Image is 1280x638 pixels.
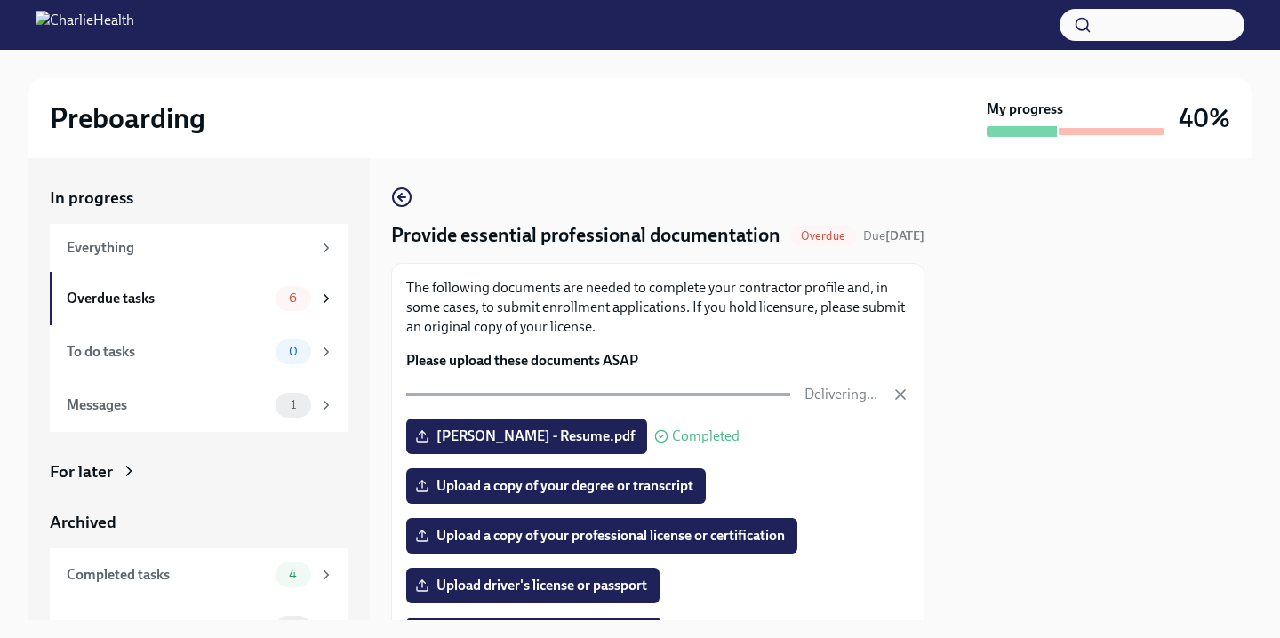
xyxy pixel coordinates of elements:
[50,548,348,602] a: Completed tasks4
[804,385,877,404] p: Delivering...
[67,395,268,415] div: Messages
[419,477,693,495] span: Upload a copy of your degree or transcript
[50,379,348,432] a: Messages1
[406,568,660,603] label: Upload driver's license or passport
[278,345,308,358] span: 0
[892,386,909,403] button: Cancel
[406,518,797,554] label: Upload a copy of your professional license or certification
[280,398,307,411] span: 1
[391,222,780,249] h4: Provide essential professional documentation
[50,511,348,534] a: Archived
[419,527,785,545] span: Upload a copy of your professional license or certification
[50,325,348,379] a: To do tasks0
[406,468,706,504] label: Upload a copy of your degree or transcript
[50,224,348,272] a: Everything
[672,429,740,443] span: Completed
[406,419,647,454] label: [PERSON_NAME] - Resume.pdf
[863,228,924,243] span: Due
[67,342,268,362] div: To do tasks
[278,568,308,581] span: 4
[419,577,647,594] span: Upload driver's license or passport
[406,352,638,369] strong: Please upload these documents ASAP
[406,278,909,337] p: The following documents are needed to complete your contractor profile and, in some cases, to sub...
[50,460,348,483] a: For later
[419,427,635,445] span: [PERSON_NAME] - Resume.pdf
[885,228,924,243] strong: [DATE]
[50,460,113,483] div: For later
[50,272,348,325] a: Overdue tasks6
[278,291,308,305] span: 6
[67,238,311,258] div: Everything
[1179,102,1230,134] h3: 40%
[67,618,268,638] div: Messages
[50,100,205,136] h2: Preboarding
[67,289,268,308] div: Overdue tasks
[50,187,348,210] a: In progress
[67,565,268,585] div: Completed tasks
[36,11,134,39] img: CharlieHealth
[987,100,1063,119] strong: My progress
[790,229,856,243] span: Overdue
